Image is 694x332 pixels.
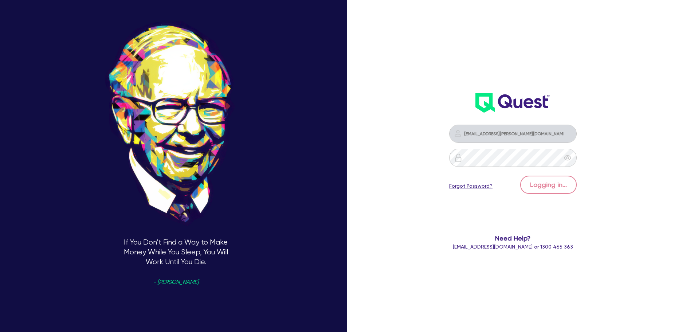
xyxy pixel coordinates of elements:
button: Logging in... [520,176,577,194]
a: [EMAIL_ADDRESS][DOMAIN_NAME] [453,244,533,250]
span: - [PERSON_NAME] [153,280,199,285]
img: wH2k97JdezQIQAAAABJRU5ErkJggg== [475,93,550,113]
input: Email address [449,125,577,143]
a: Forgot Password? [449,182,493,190]
img: icon-password [454,153,463,162]
span: Need Help? [420,233,606,243]
span: eye [564,154,571,161]
img: icon-password [454,129,462,138]
span: or 1300 465 363 [453,244,573,250]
